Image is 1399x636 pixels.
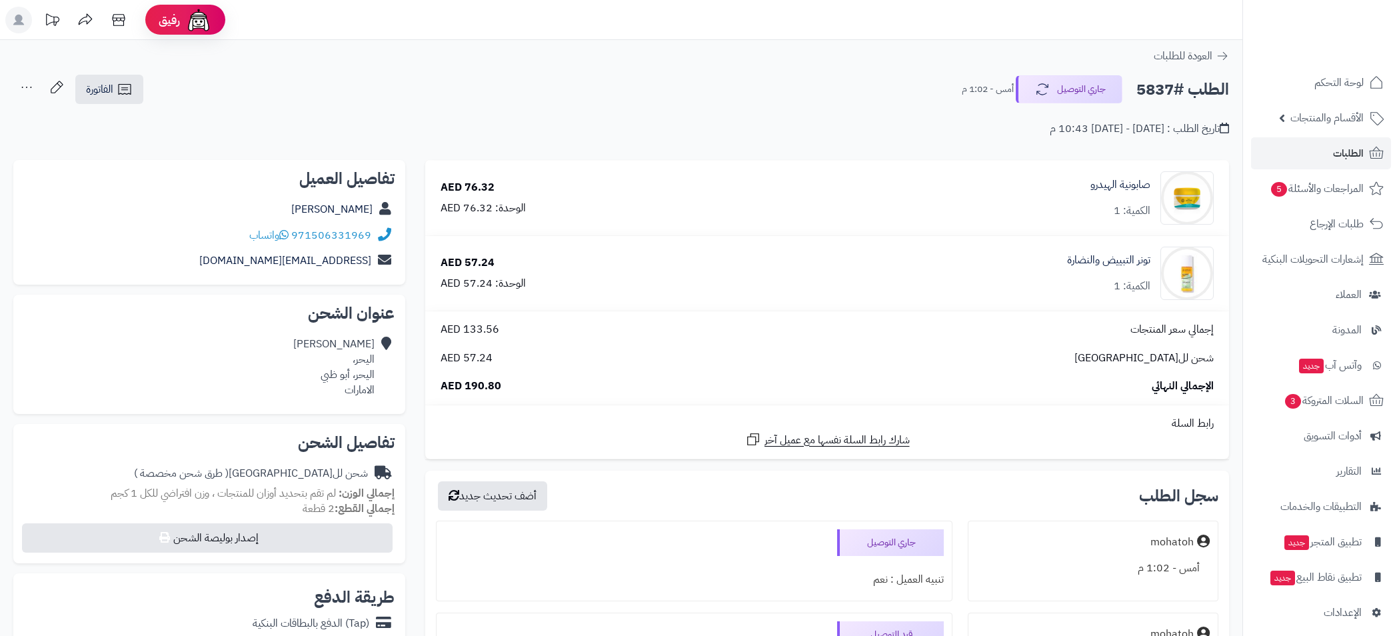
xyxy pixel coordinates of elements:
div: جاري التوصيل [837,529,944,556]
span: الفاتورة [86,81,113,97]
span: المراجعات والأسئلة [1270,179,1364,198]
span: 190.80 AED [441,379,501,394]
a: 971506331969 [291,227,371,243]
h2: الطلب #5837 [1136,76,1229,103]
button: جاري التوصيل [1016,75,1122,103]
span: التقارير [1336,462,1362,481]
span: جديد [1270,571,1295,585]
h2: تفاصيل الشحن [24,435,395,451]
small: أمس - 1:02 م [962,83,1014,96]
span: الطلبات [1333,144,1364,163]
span: العودة للطلبات [1154,48,1212,64]
a: التطبيقات والخدمات [1251,491,1391,523]
span: الأقسام والمنتجات [1290,109,1364,127]
a: العودة للطلبات [1154,48,1229,64]
img: ai-face.png [185,7,212,33]
a: صابونية الهيدرو [1090,177,1150,193]
a: [PERSON_NAME] [291,201,373,217]
a: تونر التبييض والنضارة [1067,253,1150,268]
small: 2 قطعة [303,501,395,517]
div: الوحدة: 76.32 AED [441,201,526,216]
div: mohatoh [1150,535,1194,550]
a: طلبات الإرجاع [1251,208,1391,240]
div: تاريخ الطلب : [DATE] - [DATE] 10:43 م [1050,121,1229,137]
span: تطبيق المتجر [1283,533,1362,551]
div: الكمية: 1 [1114,279,1150,294]
h2: تفاصيل العميل [24,171,395,187]
span: التطبيقات والخدمات [1280,497,1362,516]
span: 5 [1270,181,1288,197]
span: الإعدادات [1324,603,1362,622]
div: الوحدة: 57.24 AED [441,276,526,291]
a: تحديثات المنصة [35,7,69,37]
span: شحن لل[GEOGRAPHIC_DATA] [1074,351,1214,366]
span: المدونة [1332,321,1362,339]
a: أدوات التسويق [1251,420,1391,452]
div: [PERSON_NAME] اليحر، اليحر، أبو ظبي الامارات [293,337,375,397]
h2: طريقة الدفع [314,589,395,605]
span: وآتس آب [1298,356,1362,375]
span: العملاء [1336,285,1362,304]
span: الإجمالي النهائي [1152,379,1214,394]
a: لوحة التحكم [1251,67,1391,99]
a: تطبيق المتجرجديد [1251,526,1391,558]
span: إجمالي سعر المنتجات [1130,322,1214,337]
span: 57.24 AED [441,351,493,366]
img: 1739577595-cm51khrme0n1z01klhcir4seo_WHITING_TONER-01-90x90.jpg [1161,247,1213,300]
a: التقارير [1251,455,1391,487]
span: رفيق [159,12,180,28]
span: السلات المتروكة [1284,391,1364,410]
div: شحن لل[GEOGRAPHIC_DATA] [134,466,368,481]
div: تنبيه العميل : نعم [445,567,944,593]
a: وآتس آبجديد [1251,349,1391,381]
span: شارك رابط السلة نفسها مع عميل آخر [764,433,910,448]
div: أمس - 1:02 م [976,555,1210,581]
a: المدونة [1251,314,1391,346]
a: الطلبات [1251,137,1391,169]
div: الكمية: 1 [1114,203,1150,219]
div: 76.32 AED [441,180,495,195]
span: لم تقم بتحديد أوزان للمنتجات ، وزن افتراضي للكل 1 كجم [111,485,336,501]
span: أدوات التسويق [1304,427,1362,445]
a: إشعارات التحويلات البنكية [1251,243,1391,275]
a: المراجعات والأسئلة5 [1251,173,1391,205]
div: (Tap) الدفع بالبطاقات البنكية [253,616,369,631]
strong: إجمالي القطع: [335,501,395,517]
h2: عنوان الشحن [24,305,395,321]
span: ( طرق شحن مخصصة ) [134,465,229,481]
span: جديد [1299,359,1324,373]
a: العملاء [1251,279,1391,311]
a: واتساب [249,227,289,243]
a: تطبيق نقاط البيعجديد [1251,561,1391,593]
a: الإعدادات [1251,597,1391,629]
span: 133.56 AED [441,322,499,337]
button: أضف تحديث جديد [438,481,547,511]
a: الفاتورة [75,75,143,104]
span: تطبيق نقاط البيع [1269,568,1362,587]
span: لوحة التحكم [1314,73,1364,92]
div: رابط السلة [431,416,1224,431]
button: إصدار بوليصة الشحن [22,523,393,553]
img: 1739577078-cm5o6oxsw00cn01n35fki020r_HUDRO_SOUP_w-90x90.png [1161,171,1213,225]
span: 3 [1284,393,1302,409]
span: إشعارات التحويلات البنكية [1262,250,1364,269]
span: طلبات الإرجاع [1310,215,1364,233]
a: [EMAIL_ADDRESS][DOMAIN_NAME] [199,253,371,269]
div: 57.24 AED [441,255,495,271]
strong: إجمالي الوزن: [339,485,395,501]
span: جديد [1284,535,1309,550]
img: logo-2.png [1308,17,1386,45]
a: السلات المتروكة3 [1251,385,1391,417]
h3: سجل الطلب [1139,488,1218,504]
a: شارك رابط السلة نفسها مع عميل آخر [745,431,910,448]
